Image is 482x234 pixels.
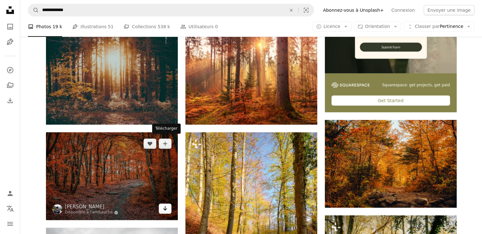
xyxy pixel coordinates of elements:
[4,94,16,107] a: Historique de téléchargement
[108,23,114,30] span: 51
[215,23,218,30] span: 0
[4,64,16,76] a: Explorer
[28,4,39,16] button: Rechercher sur Unsplash
[65,204,118,210] a: [PERSON_NAME]
[46,132,178,220] img: Arbres bruns sur un champ brun pendant la journée
[28,4,314,16] form: Rechercher des visuels sur tout le site
[415,23,463,30] span: Pertinence
[124,16,170,37] a: Collections 538 k
[354,22,401,32] button: Orientation
[46,78,178,83] a: Le soleil brille à travers les arbres de la forêt
[4,202,16,215] button: Langue
[46,37,178,125] img: Le soleil brille à travers les arbres de la forêt
[65,210,118,215] a: Disponible à l’embauche
[157,23,170,30] span: 538 k
[299,4,314,16] button: Recherche de visuels
[159,204,171,214] a: Télécharger
[388,5,419,15] a: Connexion
[331,95,450,106] div: Get Started
[72,16,113,37] a: Illustrations 51
[52,204,62,214] img: Accéder au profil de Konstantin Dyadyun
[4,218,16,230] button: Menu
[4,187,16,200] a: Connexion / S’inscrire
[325,161,457,166] a: brunir les arbres sur un sol rocheux pendant la journée
[312,22,351,32] button: Licence
[180,16,218,37] a: Utilisateurs 0
[331,82,370,88] img: file-1747939142011-51e5cc87e3c9
[325,120,457,208] img: brunir les arbres sur un sol rocheux pendant la journée
[46,173,178,179] a: Arbres bruns sur un champ brun pendant la journée
[415,24,440,29] span: Classer par
[319,5,388,15] a: Abonnez-vous à Unsplash+
[4,79,16,92] a: Collections
[152,124,181,134] div: Télécharger
[4,4,16,18] a: Accueil — Unsplash
[144,139,156,149] button: J’aime
[382,82,450,88] span: Squarespace: get projects, get paid
[4,20,16,33] a: Photos
[365,24,390,29] span: Orientation
[185,37,317,125] img: Chaleur de la forêt par Sunbeam
[159,139,171,149] button: Ajouter à la collection
[424,5,474,15] button: Envoyer une image
[284,4,298,16] button: Effacer
[185,228,317,234] a: Un chemin de terre au milieu d’une forêt
[185,78,317,83] a: Chaleur de la forêt par Sunbeam
[324,24,340,29] span: Licence
[4,36,16,48] a: Illustrations
[404,22,474,32] button: Classer parPertinence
